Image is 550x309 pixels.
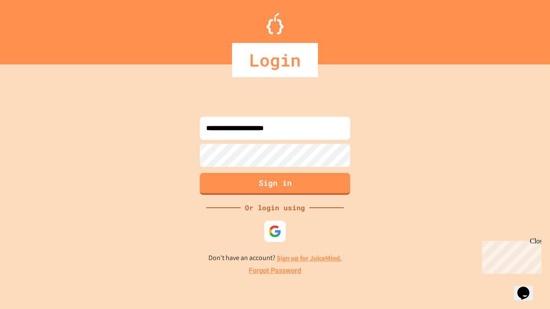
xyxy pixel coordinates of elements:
div: Or login using [241,203,309,213]
p: Don't have an account? [208,253,342,264]
img: google-icon.svg [269,225,281,238]
div: Login [232,43,318,77]
iframe: chat widget [514,275,541,300]
a: Sign up for JuiceMind. [277,254,342,263]
iframe: chat widget [479,237,541,274]
img: Logo.svg [266,13,284,34]
div: Chat with us now!Close [3,3,59,55]
button: Sign in [200,173,350,195]
a: Forgot Password [249,266,301,276]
